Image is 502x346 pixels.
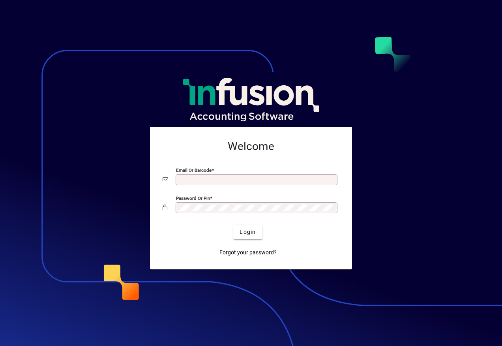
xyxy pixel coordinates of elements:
[163,140,339,153] h2: Welcome
[176,195,210,201] mat-label: Password or Pin
[240,228,256,236] span: Login
[176,167,212,173] mat-label: Email or Barcode
[219,248,277,257] span: Forgot your password?
[233,225,262,239] button: Login
[216,246,280,260] a: Forgot your password?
